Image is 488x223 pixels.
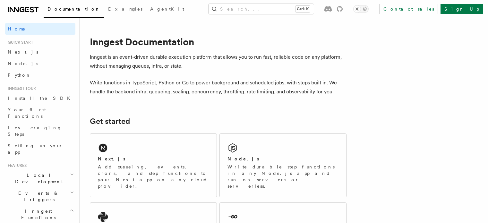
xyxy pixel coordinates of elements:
[104,2,146,17] a: Examples
[90,36,347,47] h1: Inngest Documentation
[5,140,75,158] a: Setting up your app
[5,172,70,185] span: Local Development
[8,61,38,66] span: Node.js
[108,6,142,12] span: Examples
[5,208,69,221] span: Inngest Functions
[8,26,26,32] span: Home
[5,58,75,69] a: Node.js
[150,6,184,12] span: AgentKit
[98,156,125,162] h2: Next.js
[8,49,38,55] span: Next.js
[8,73,31,78] span: Python
[5,69,75,81] a: Python
[209,4,314,14] button: Search...Ctrl+K
[8,96,74,101] span: Install the SDK
[353,5,369,13] button: Toggle dark mode
[227,156,259,162] h2: Node.js
[8,125,62,137] span: Leveraging Steps
[5,104,75,122] a: Your first Functions
[5,86,36,91] span: Inngest tour
[219,133,347,197] a: Node.jsWrite durable step functions in any Node.js app and run on servers or serverless.
[295,6,310,12] kbd: Ctrl+K
[90,53,347,71] p: Inngest is an event-driven durable execution platform that allows you to run fast, reliable code ...
[5,122,75,140] a: Leveraging Steps
[8,143,63,155] span: Setting up your app
[5,163,27,168] span: Features
[227,164,338,189] p: Write durable step functions in any Node.js app and run on servers or serverless.
[146,2,188,17] a: AgentKit
[5,169,75,187] button: Local Development
[5,46,75,58] a: Next.js
[379,4,438,14] a: Contact sales
[5,23,75,35] a: Home
[8,107,46,119] span: Your first Functions
[90,117,130,126] a: Get started
[5,190,70,203] span: Events & Triggers
[90,133,217,197] a: Next.jsAdd queueing, events, crons, and step functions to your Next app on any cloud provider.
[90,78,347,96] p: Write functions in TypeScript, Python or Go to power background and scheduled jobs, with steps bu...
[5,40,33,45] span: Quick start
[5,187,75,205] button: Events & Triggers
[47,6,100,12] span: Documentation
[5,92,75,104] a: Install the SDK
[441,4,483,14] a: Sign Up
[44,2,104,18] a: Documentation
[98,164,209,189] p: Add queueing, events, crons, and step functions to your Next app on any cloud provider.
